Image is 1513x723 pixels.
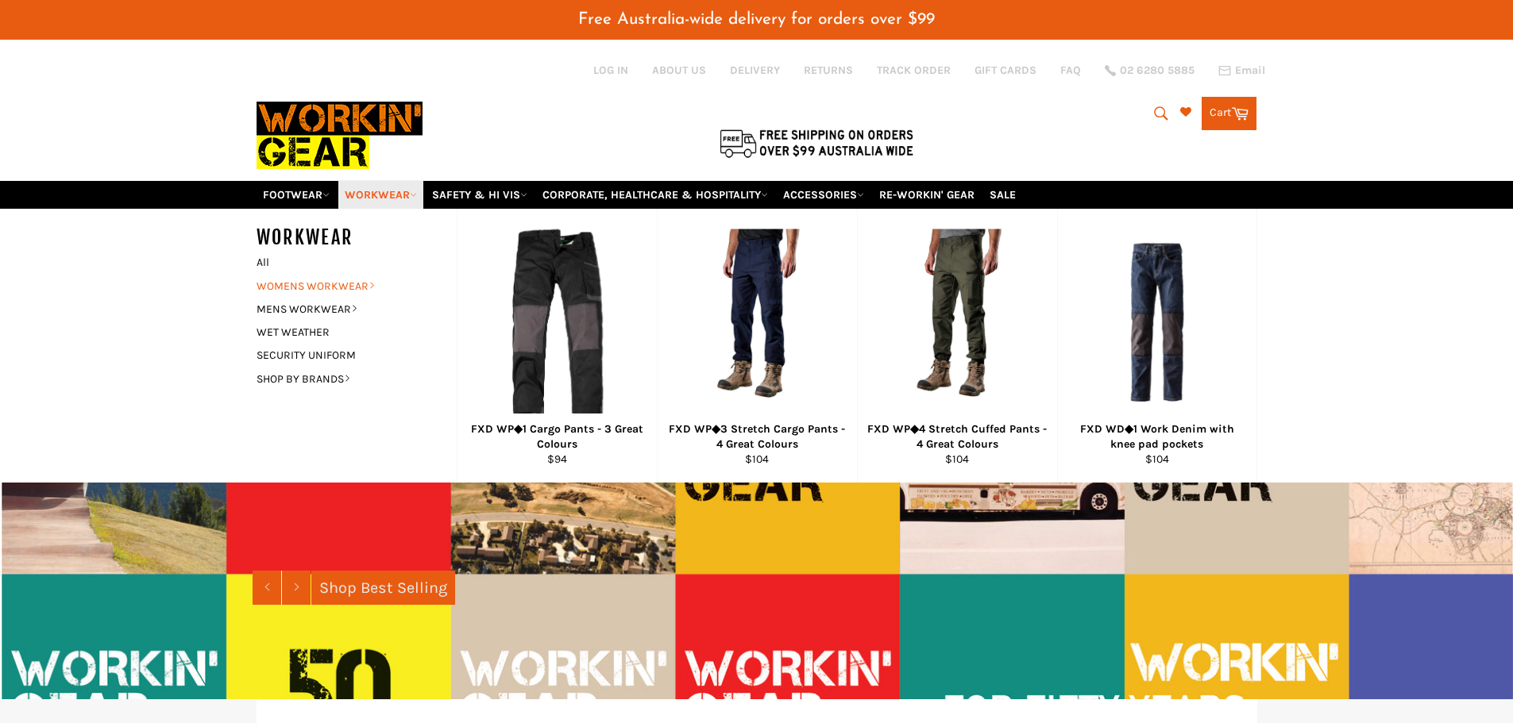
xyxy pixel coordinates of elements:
[1202,97,1256,130] a: Cart
[730,63,780,78] a: DELIVERY
[311,571,455,605] a: Shop Best Selling
[338,181,423,209] a: WORKWEAR
[1218,64,1265,77] a: Email
[1105,65,1195,76] a: 02 6280 5885
[857,209,1057,483] a: FXD WP◆4 Stretch Cuffed Pants - 4 Great Colours - Workin' Gear FXD WP◆4 Stretch Cuffed Pants - 4 ...
[804,63,853,78] a: RETURNS
[1060,63,1081,78] a: FAQ
[249,275,441,298] a: WOMENS WORKWEAR
[695,229,820,415] img: FXD WP◆3 Stretch Cargo Pants - 4 Great Colours - Workin' Gear
[1235,65,1265,76] span: Email
[867,452,1047,467] div: $104
[507,229,607,415] img: FXD WP◆1 Cargo Pants - 4 Great Colours - Workin' Gear
[1120,65,1195,76] span: 02 6280 5885
[717,126,916,160] img: Flat $9.95 shipping Australia wide
[983,181,1022,209] a: SALE
[1067,421,1246,452] div: FXD WD◆1 Work Denim with knee pad pockets
[895,229,1020,415] img: FXD WP◆4 Stretch Cuffed Pants - 4 Great Colours - Workin' Gear
[536,181,774,209] a: CORPORATE, HEALTHCARE & HOSPITALITY
[667,452,847,467] div: $104
[1078,243,1237,402] img: FXD WD◆1 Work Denim with knee pad pockets - Workin' Gear
[777,181,870,209] a: ACCESSORIES
[867,421,1047,452] div: FXD WP◆4 Stretch Cuffed Pants - 4 Great Colours
[1057,209,1257,483] a: FXD WD◆1 Work Denim with knee pad pockets - Workin' Gear FXD WD◆1 Work Denim with knee pad pocket...
[1067,452,1246,467] div: $104
[467,452,646,467] div: $94
[426,181,534,209] a: SAFETY & HI VIS
[249,367,441,390] a: SHOP BY BRANDS
[257,90,423,180] img: Workin Gear leaders in Workwear, Safety Boots, PPE, Uniforms. Australia's No.1 in Workwear
[249,321,441,344] a: WET WEATHER
[578,11,935,28] span: Free Australia-wide delivery for orders over $99
[593,63,628,77] a: Log in
[249,344,441,367] a: SECURITY UNIFORM
[457,209,657,483] a: FXD WP◆1 Cargo Pants - 4 Great Colours - Workin' Gear FXD WP◆1 Cargo Pants - 3 Great Colours $94
[652,63,706,78] a: ABOUT US
[257,225,457,251] h5: WORKWEAR
[249,251,457,274] a: All
[877,63,951,78] a: TRACK ORDER
[249,298,441,321] a: MENS WORKWEAR
[657,209,857,483] a: FXD WP◆3 Stretch Cargo Pants - 4 Great Colours - Workin' Gear FXD WP◆3 Stretch Cargo Pants - 4 Gr...
[667,421,847,452] div: FXD WP◆3 Stretch Cargo Pants - 4 Great Colours
[467,421,646,452] div: FXD WP◆1 Cargo Pants - 3 Great Colours
[257,181,336,209] a: FOOTWEAR
[975,63,1036,78] a: GIFT CARDS
[873,181,981,209] a: RE-WORKIN' GEAR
